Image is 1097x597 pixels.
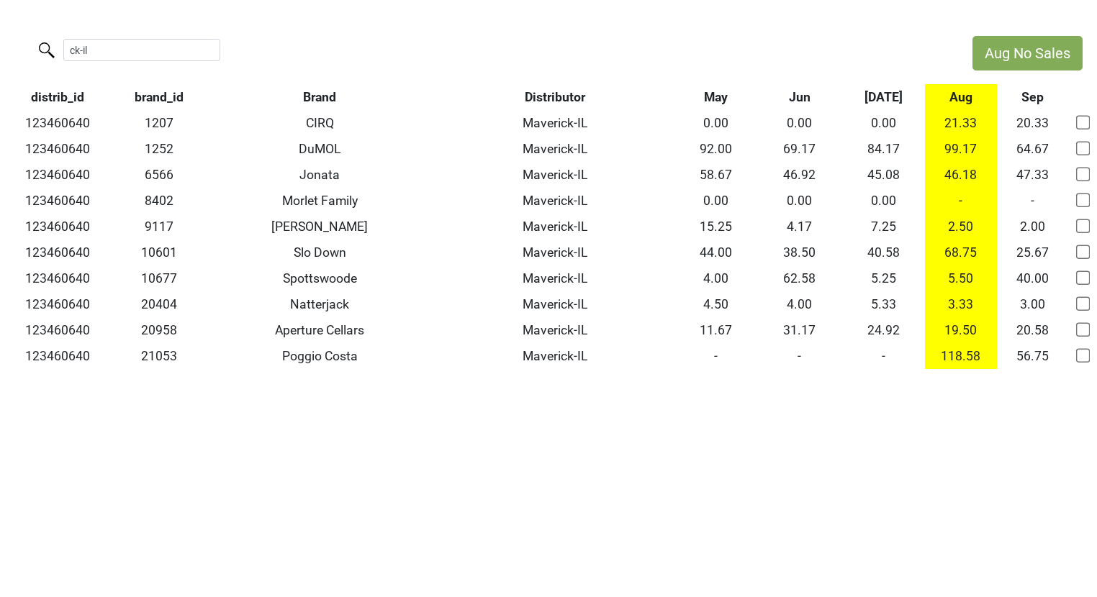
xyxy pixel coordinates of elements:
td: 56.75 [997,343,1068,369]
td: 24.92 [841,317,925,343]
td: 2.00 [997,214,1068,240]
td: 7.25 [841,214,925,240]
td: DuMOL [204,136,436,162]
td: 58.67 [674,162,757,188]
td: Maverick-IL [436,188,674,214]
td: 0.00 [757,188,841,214]
td: Poggio Costa [204,343,436,369]
th: Distributor: activate to sort column ascending [436,84,674,110]
button: Aug No Sales [972,36,1083,70]
td: 0.00 [841,188,925,214]
td: 118.58 [925,343,996,369]
th: Sep: activate to sort column ascending [997,84,1068,110]
th: May: activate to sort column ascending [674,84,757,110]
td: 11.67 [674,317,757,343]
td: 15.25 [674,214,757,240]
td: 46.18 [925,162,996,188]
td: 0.00 [674,188,757,214]
td: 20.33 [997,110,1068,136]
td: - [841,343,925,369]
td: 0.00 [841,110,925,136]
td: 2.50 [925,214,996,240]
td: Natterjack [204,291,436,317]
td: 84.17 [841,136,925,162]
td: 19.50 [925,317,996,343]
td: 8402 [115,188,204,214]
td: [PERSON_NAME] [204,214,436,240]
td: Slo Down [204,240,436,265]
td: 4.00 [674,265,757,291]
td: 5.33 [841,291,925,317]
td: 10677 [115,265,204,291]
td: 64.67 [997,136,1068,162]
td: 1207 [115,110,204,136]
td: 44.00 [674,240,757,265]
td: 6566 [115,162,204,188]
td: 20958 [115,317,204,343]
td: - [674,343,757,369]
td: Morlet Family [204,188,436,214]
th: brand_id: activate to sort column ascending [115,84,204,110]
td: 25.67 [997,240,1068,265]
td: 4.17 [757,214,841,240]
td: 3.00 [997,291,1068,317]
th: &nbsp;: activate to sort column ascending [1068,84,1097,110]
th: Brand: activate to sort column ascending [204,84,436,110]
td: 38.50 [757,240,841,265]
td: Maverick-IL [436,162,674,188]
td: - [997,188,1068,214]
td: Maverick-IL [436,343,674,369]
td: 10601 [115,240,204,265]
td: 20404 [115,291,204,317]
td: 21.33 [925,110,996,136]
td: 1252 [115,136,204,162]
th: Aug: activate to sort column ascending [925,84,996,110]
td: Maverick-IL [436,110,674,136]
td: 0.00 [674,110,757,136]
td: - [925,188,996,214]
td: Aperture Cellars [204,317,436,343]
td: CIRQ [204,110,436,136]
td: Maverick-IL [436,214,674,240]
td: Maverick-IL [436,136,674,162]
td: 4.00 [757,291,841,317]
td: Spottswoode [204,265,436,291]
td: 20.58 [997,317,1068,343]
td: 31.17 [757,317,841,343]
td: Maverick-IL [436,317,674,343]
td: 46.92 [757,162,841,188]
td: Jonata [204,162,436,188]
td: 0.00 [757,110,841,136]
td: Maverick-IL [436,291,674,317]
th: Jun: activate to sort column ascending [757,84,841,110]
td: 45.08 [841,162,925,188]
td: Maverick-IL [436,265,674,291]
td: 92.00 [674,136,757,162]
th: Jul: activate to sort column ascending [841,84,925,110]
td: 68.75 [925,240,996,265]
td: 4.50 [674,291,757,317]
td: 40.58 [841,240,925,265]
td: 21053 [115,343,204,369]
td: 62.58 [757,265,841,291]
td: 5.50 [925,265,996,291]
td: 5.25 [841,265,925,291]
td: 3.33 [925,291,996,317]
td: 9117 [115,214,204,240]
td: 99.17 [925,136,996,162]
td: - [757,343,841,369]
td: 47.33 [997,162,1068,188]
td: 69.17 [757,136,841,162]
td: 40.00 [997,265,1068,291]
td: Maverick-IL [436,240,674,265]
